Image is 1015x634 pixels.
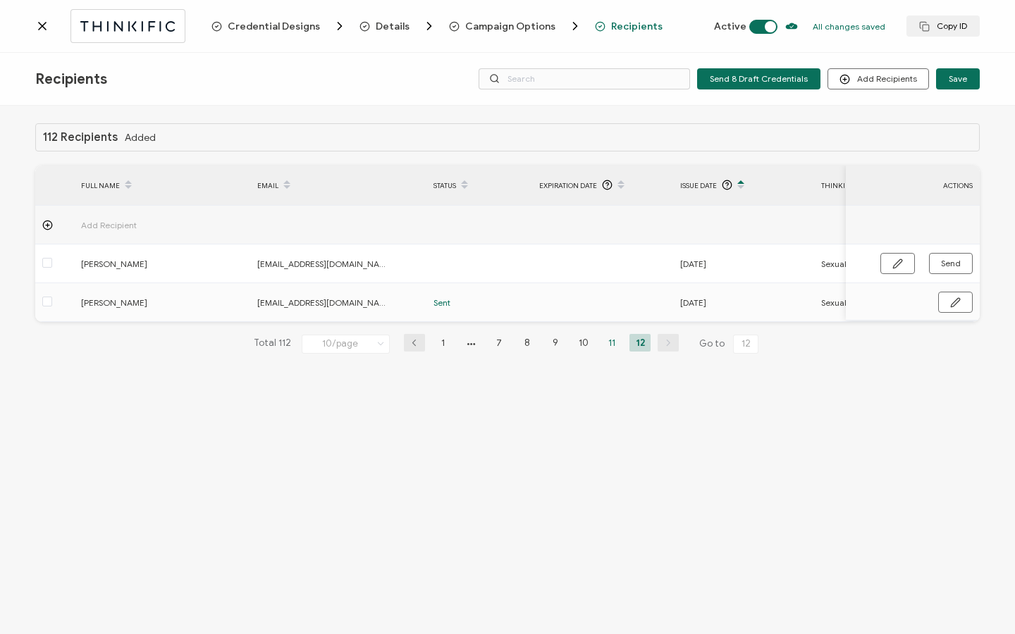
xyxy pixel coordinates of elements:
span: Save [949,75,967,83]
span: Issue Date [680,178,717,194]
span: Copy ID [919,21,967,32]
li: 8 [517,334,538,352]
span: Credential Designs [211,19,347,33]
li: 12 [629,334,651,352]
span: Total 112 [254,334,291,354]
button: Send 8 Draft Credentials [697,68,820,89]
span: [DATE] [680,256,706,272]
p: All changes saved [813,21,885,32]
span: Recipients [611,21,663,32]
input: Search [479,68,690,89]
h1: 112 Recipients [43,131,118,144]
span: [PERSON_NAME] [81,256,215,272]
div: ACTIONS [846,178,980,194]
span: Expiration Date [539,178,597,194]
img: thinkific.svg [78,18,178,35]
div: EMAIL [250,173,426,197]
span: Active [714,20,746,32]
button: Add Recipients [828,68,929,89]
span: Details [376,21,410,32]
li: 11 [601,334,622,352]
span: Recipients [595,21,663,32]
span: [EMAIL_ADDRESS][DOMAIN_NAME] [257,256,391,272]
li: 10 [573,334,594,352]
span: Recipients [35,70,107,88]
div: FULL NAME [74,173,250,197]
li: 9 [545,334,566,352]
div: Breadcrumb [211,19,663,33]
span: Credential Designs [228,21,320,32]
input: Select [302,335,390,354]
li: 1 [432,334,453,352]
span: Campaign Options [465,21,555,32]
span: [EMAIL_ADDRESS][DOMAIN_NAME] [257,294,391,311]
button: Send [929,253,973,274]
span: [PERSON_NAME] [81,294,215,311]
span: Sent [433,294,450,311]
span: Added [125,132,156,143]
span: Add Recipient [81,217,215,233]
li: 7 [488,334,510,352]
span: Details [359,19,436,33]
div: Status [426,173,532,197]
button: Save [936,68,980,89]
button: Copy ID [906,15,980,37]
iframe: Chat Widget [945,566,1015,634]
span: Campaign Options [449,19,582,33]
span: Send [941,259,961,268]
div: Thinkific Course Name [814,178,955,194]
span: Go to [699,334,761,354]
span: Send 8 Draft Credentials [710,75,808,83]
span: [DATE] [680,294,706,311]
